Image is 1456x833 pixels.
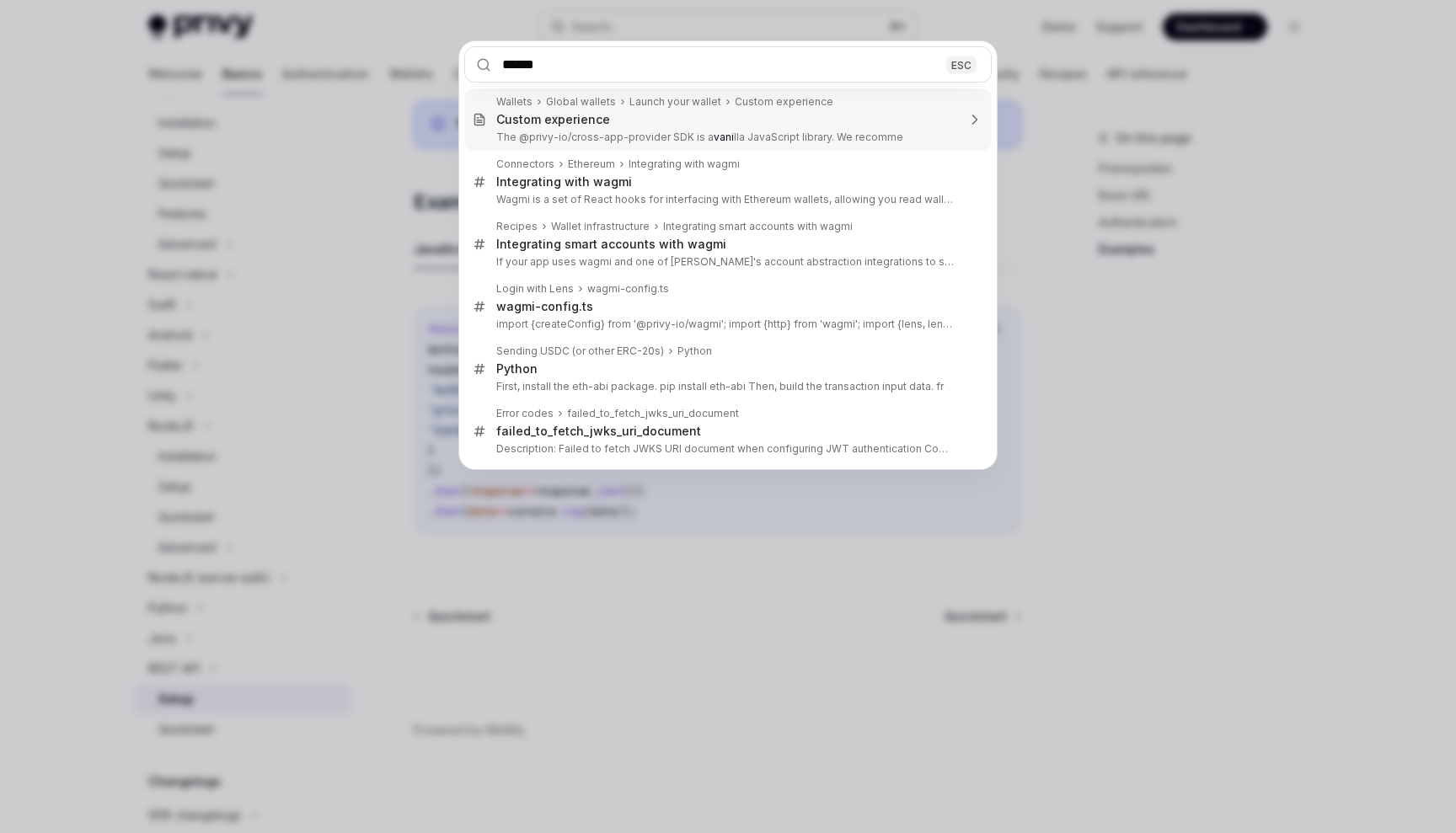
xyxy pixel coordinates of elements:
div: Login with Lens [496,282,574,296]
div: Integrating with wagmi [496,174,632,190]
div: Custom experience [496,112,610,127]
div: failed_to_fetch_jwks_uri_document [496,424,701,439]
div: Wallets [496,95,533,109]
div: Integrating smart accounts with wagmi [496,237,726,252]
p: Wagmi is a set of React hooks for interfacing with Ethereum wallets, allowing you read wallet state, [496,193,956,206]
div: failed_to_fetch_jwks_uri_document [567,407,739,420]
div: ESC [946,56,977,73]
p: Description: Failed to fetch JWKS URI document when configuring JWT authentication Common Causes: Cl [496,442,956,456]
div: Error codes [496,407,554,420]
div: Wallet infrastructure [551,220,650,233]
div: Integrating with wagmi [629,158,740,171]
div: Python [677,344,712,358]
p: The @privy-io/cross-app-provider SDK is a lla JavaScript library. We recomme [496,131,956,144]
div: wagmi-config.ts [496,299,593,314]
div: Recipes [496,220,538,233]
div: Launch your wallet [629,95,721,109]
p: import {createConfig} from '@privy-io/wagmi'; import {http} from 'wagmi'; import {lens, lensTestnet} [496,318,956,331]
div: Python [496,361,538,376]
p: First, install the eth-abi package. pip install eth-abi Then, build the transaction input data. fr [496,380,956,393]
div: Custom experience [735,95,833,109]
div: Integrating smart accounts with wagmi [663,220,853,233]
div: Sending USDC (or other ERC-20s) [496,344,664,358]
div: wagmi-config.ts [587,282,669,296]
div: Connectors [496,158,554,171]
b: vani [714,131,734,143]
div: Global wallets [546,95,616,109]
p: If your app uses wagmi and one of [PERSON_NAME]'s account abstraction integrations to set up smar... [496,255,956,269]
div: Ethereum [568,158,615,171]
